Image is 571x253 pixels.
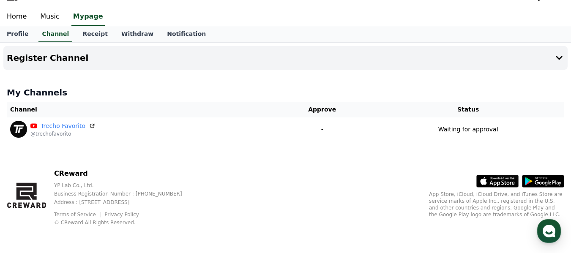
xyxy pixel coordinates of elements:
[147,142,155,151] div: ok
[46,14,106,21] div: Will respond in minutes
[7,87,564,98] h4: My Channels
[115,26,160,42] a: Withdraw
[54,212,102,218] a: Terms of Service
[54,199,196,206] p: Address : [STREET_ADDRESS]
[71,8,105,26] a: Mypage
[41,122,85,131] a: Trecho Favorito
[46,5,79,14] div: CReward
[33,8,66,26] a: Music
[7,53,88,63] h4: Register Channel
[3,46,568,70] button: Register Channel
[54,219,196,226] p: © CReward All Rights Reserved.
[27,107,142,115] span: [EMAIL_ADDRESS][DOMAIN_NAME]
[272,102,372,117] th: Approve
[30,131,96,137] p: @trechofavorito
[160,26,213,42] a: Notification
[25,24,143,75] div: (Collected personal information is used solely for chat reply notifications and will be retained ...
[10,121,27,138] img: Trecho Favorito
[25,95,144,103] div: Email
[54,169,196,179] p: CReward
[438,125,498,134] p: Waiting for approval
[54,190,196,197] p: Business Registration Number : [PHONE_NUMBER]
[7,102,272,117] th: Channel
[429,191,564,218] p: App Store, iCloud, iCloud Drive, and iTunes Store are service marks of Apple Inc., registered in ...
[76,26,115,42] a: Receipt
[54,182,196,189] p: YP Lab Co., Ltd.
[38,26,72,42] a: Channel
[276,125,369,134] p: -
[104,212,139,218] a: Privacy Policy
[372,102,564,117] th: Status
